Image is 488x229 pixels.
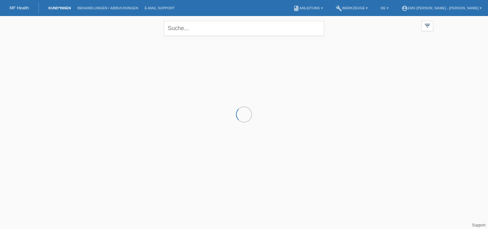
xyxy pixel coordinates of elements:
i: build [336,5,342,12]
i: book [293,5,299,12]
i: account_circle [401,5,408,12]
a: bookAnleitung ▾ [290,6,326,10]
a: E-Mail Support [141,6,178,10]
a: Support [472,223,485,227]
a: Behandlungen / Abbuchungen [74,6,141,10]
i: filter_list [424,22,431,29]
input: Suche... [164,21,324,36]
a: Kund*innen [45,6,74,10]
a: DE ▾ [377,6,391,10]
a: account_circleEMS [PERSON_NAME] - [PERSON_NAME] ▾ [398,6,485,10]
a: MF Health [10,5,29,10]
a: buildWerkzeuge ▾ [332,6,371,10]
